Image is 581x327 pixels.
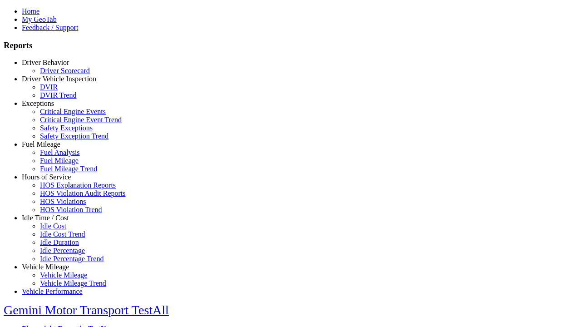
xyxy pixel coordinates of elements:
[22,263,69,271] a: Vehicle Mileage
[40,83,58,91] a: DVIR
[40,255,103,263] a: Idle Percentage Trend
[40,149,80,156] a: Fuel Analysis
[22,214,69,222] a: Idle Time / Cost
[22,59,69,66] a: Driver Behavior
[22,75,96,83] a: Driver Vehicle Inspection
[40,238,79,246] a: Idle Duration
[40,165,97,173] a: Fuel Mileage Trend
[40,222,66,230] a: Idle Cost
[22,287,83,295] a: Vehicle Performance
[40,230,85,238] a: Idle Cost Trend
[40,116,122,124] a: Critical Engine Event Trend
[4,40,577,50] h3: Reports
[22,7,39,15] a: Home
[40,271,87,279] a: Vehicle Mileage
[40,91,76,99] a: DVIR Trend
[40,157,79,164] a: Fuel Mileage
[22,15,57,23] a: My GeoTab
[22,173,71,181] a: Hours of Service
[40,279,106,287] a: Vehicle Mileage Trend
[40,247,85,254] a: Idle Percentage
[40,189,126,197] a: HOS Violation Audit Reports
[40,124,93,132] a: Safety Exceptions
[40,108,106,115] a: Critical Engine Events
[22,99,54,107] a: Exceptions
[4,303,169,317] a: Gemini Motor Transport TestAll
[22,24,78,31] a: Feedback / Support
[40,181,116,189] a: HOS Explanation Reports
[40,132,108,140] a: Safety Exception Trend
[40,206,102,213] a: HOS Violation Trend
[22,140,60,148] a: Fuel Mileage
[40,198,86,205] a: HOS Violations
[40,67,90,74] a: Driver Scorecard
